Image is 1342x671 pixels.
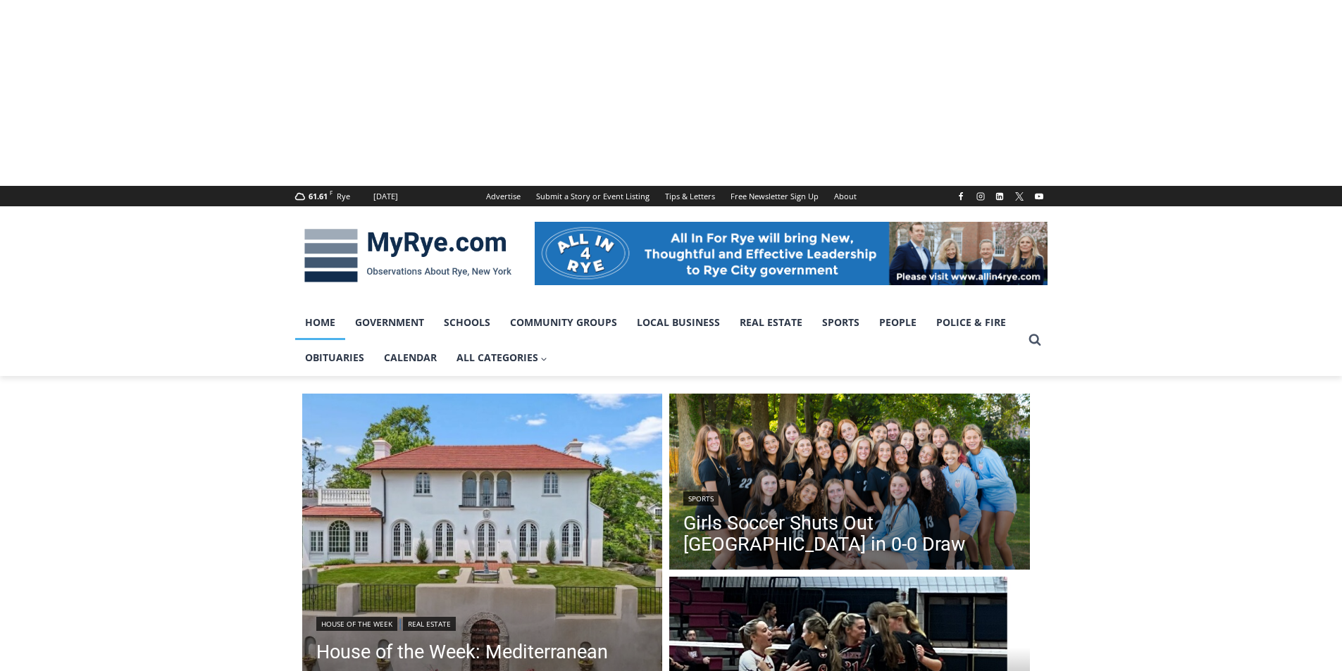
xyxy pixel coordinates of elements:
a: About [826,186,864,206]
a: Girls Soccer Shuts Out [GEOGRAPHIC_DATA] in 0-0 Draw [683,513,1016,555]
a: Instagram [972,188,989,205]
a: Facebook [952,188,969,205]
a: Local Business [627,305,730,340]
span: F [330,189,333,196]
a: House of the Week [316,617,397,631]
div: Rye [337,190,350,203]
a: Obituaries [295,340,374,375]
a: All Categories [447,340,558,375]
div: [DATE] [373,190,398,203]
a: Read More Girls Soccer Shuts Out Eastchester in 0-0 Draw [669,394,1030,574]
a: Tips & Letters [657,186,723,206]
a: Sports [683,491,719,506]
nav: Secondary Navigation [478,186,864,206]
a: Real Estate [403,617,456,631]
a: Schools [434,305,500,340]
div: | [316,614,649,631]
a: Free Newsletter Sign Up [723,186,826,206]
img: (PHOTO: The Rye Girls Soccer team after their 0-0 draw vs. Eastchester on September 9, 2025. Cont... [669,394,1030,574]
a: Linkedin [991,188,1008,205]
a: Police & Fire [926,305,1016,340]
a: Home [295,305,345,340]
a: People [869,305,926,340]
a: Real Estate [730,305,812,340]
span: All Categories [456,350,548,365]
a: Calendar [374,340,447,375]
a: Community Groups [500,305,627,340]
img: All in for Rye [535,222,1048,285]
a: YouTube [1031,188,1048,205]
span: 61.61 [309,191,328,201]
a: Government [345,305,434,340]
button: View Search Form [1022,327,1048,353]
a: X [1011,188,1028,205]
img: MyRye.com [295,219,521,292]
a: Submit a Story or Event Listing [528,186,657,206]
nav: Primary Navigation [295,305,1022,376]
a: Sports [812,305,869,340]
a: Advertise [478,186,528,206]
